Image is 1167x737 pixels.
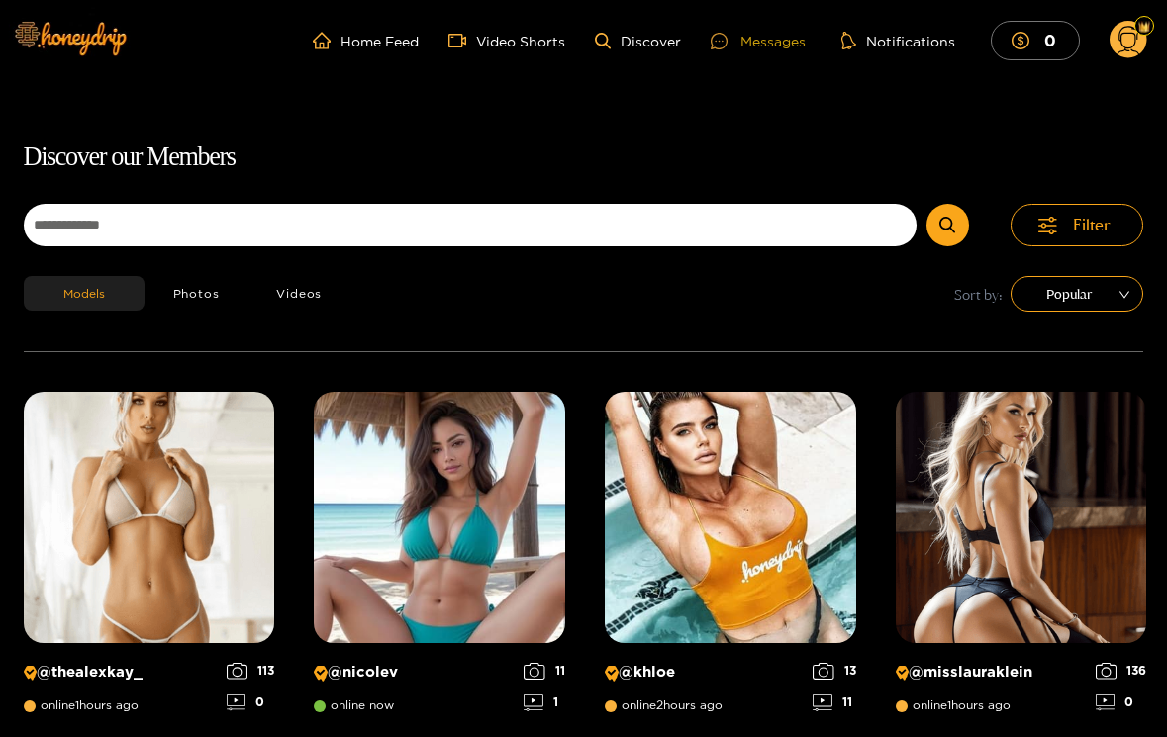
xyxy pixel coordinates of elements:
[24,698,139,712] span: online 1 hours ago
[24,392,275,643] img: Creator Profile Image: thealexkay_
[896,663,1086,682] p: @ misslauraklein
[896,392,1147,726] a: Creator Profile Image: misslauraklein@misslaurakleinonline1hours ago1360
[896,392,1147,643] img: Creator Profile Image: misslauraklein
[145,276,248,311] button: Photos
[1096,694,1147,711] div: 0
[227,694,275,711] div: 0
[1012,32,1039,49] span: dollar
[926,204,969,246] button: Submit Search
[1096,663,1147,680] div: 136
[835,31,961,50] button: Notifications
[896,698,1011,712] span: online 1 hours ago
[813,694,856,711] div: 11
[24,663,217,682] p: @ thealexkay_
[448,32,476,49] span: video-camera
[24,392,275,726] a: Creator Profile Image: thealexkay_@thealexkay_online1hours ago1130
[605,698,723,712] span: online 2 hours ago
[314,663,514,682] p: @ nicolev
[605,392,856,643] img: Creator Profile Image: khloe
[1011,276,1143,312] div: sort
[227,663,275,680] div: 113
[24,137,1144,178] h1: Discover our Members
[448,32,565,49] a: Video Shorts
[605,663,803,682] p: @ khloe
[954,283,1003,306] span: Sort by:
[314,392,565,643] img: Creator Profile Image: nicolev
[314,698,394,712] span: online now
[1073,214,1111,236] span: Filter
[314,392,565,726] a: Creator Profile Image: nicolev@nicolevonline now111
[1011,204,1143,246] button: Filter
[711,30,806,52] div: Messages
[24,276,145,311] button: Models
[313,32,419,49] a: Home Feed
[595,33,681,49] a: Discover
[247,276,350,311] button: Videos
[813,663,856,680] div: 13
[1025,279,1128,309] span: Popular
[1138,21,1150,33] img: Fan Level
[313,32,340,49] span: home
[605,392,856,726] a: Creator Profile Image: khloe@khloeonline2hours ago1311
[1041,30,1059,50] mark: 0
[524,663,565,680] div: 11
[991,21,1080,59] button: 0
[524,694,565,711] div: 1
